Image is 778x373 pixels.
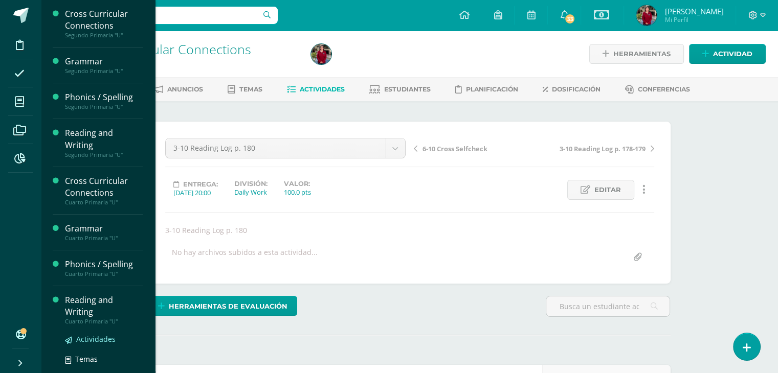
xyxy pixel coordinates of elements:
[65,259,143,277] a: Phonics / SpellingCuarto Primaria "U"
[534,143,654,153] a: 3-10 Reading Log p. 178-179
[65,127,143,151] div: Reading and Writing
[455,81,518,98] a: Planificación
[664,15,723,24] span: Mi Perfil
[65,56,143,75] a: GrammarSegundo Primaria "U"
[636,5,657,26] img: c033b6847fc87ae4d46e1d2763ad09cd.png
[173,188,218,197] div: [DATE] 20:00
[65,8,143,32] div: Cross Curricular Connections
[552,85,601,93] span: Dosificación
[638,85,690,93] span: Conferencias
[149,296,297,316] a: Herramientas de evaluación
[153,81,203,98] a: Anuncios
[65,91,143,103] div: Phonics / Spelling
[80,42,299,56] h1: Cross Curricular Connections
[65,175,143,199] div: Cross Curricular Connections
[564,13,575,25] span: 33
[546,296,670,316] input: Busca un estudiante aquí...
[300,85,345,93] span: Actividades
[65,223,143,235] div: Grammar
[466,85,518,93] span: Planificación
[713,44,752,63] span: Actividad
[234,188,268,197] div: Daily Work
[65,127,143,158] a: Reading and WritingSegundo Primaria "U"
[48,7,278,24] input: Busca un usuario...
[80,40,251,58] a: Cross Curricular Connections
[173,138,378,158] span: 3-10 Reading Log p. 180
[65,270,143,277] div: Cuarto Primaria "U"
[228,81,262,98] a: Temas
[65,67,143,75] div: Segundo Primaria "U"
[65,294,143,325] a: Reading and WritingCuarto Primaria "U"
[369,81,431,98] a: Estudiantes
[560,144,646,153] span: 3-10 Reading Log p. 178-179
[384,85,431,93] span: Estudiantes
[664,6,723,16] span: [PERSON_NAME]
[613,44,671,63] span: Herramientas
[65,294,143,318] div: Reading and Writing
[287,81,345,98] a: Actividades
[594,180,621,199] span: Editar
[65,199,143,206] div: Cuarto Primaria "U"
[80,56,299,66] div: Cuarto Primaria 'U'
[65,235,143,242] div: Cuarto Primaria "U"
[167,85,203,93] span: Anuncios
[414,143,534,153] a: 6-10 Cross Selfcheck
[65,56,143,67] div: Grammar
[169,297,287,316] span: Herramientas de evaluación
[65,8,143,39] a: Cross Curricular ConnectionsSegundo Primaria "U"
[65,151,143,158] div: Segundo Primaria "U"
[239,85,262,93] span: Temas
[65,353,143,365] a: Temas
[172,247,318,267] div: No hay archivos subidos a esta actividad...
[65,333,143,345] a: Actividades
[65,91,143,110] a: Phonics / SpellingSegundo Primaria "U"
[234,180,268,188] label: División:
[543,81,601,98] a: Dosificación
[65,32,143,39] div: Segundo Primaria "U"
[65,175,143,206] a: Cross Curricular ConnectionsCuarto Primaria "U"
[284,180,311,188] label: Valor:
[423,144,487,153] span: 6-10 Cross Selfcheck
[76,334,116,344] span: Actividades
[689,44,766,64] a: Actividad
[183,180,218,188] span: Entrega:
[65,318,143,325] div: Cuarto Primaria "U"
[166,138,405,158] a: 3-10 Reading Log p. 180
[311,44,331,64] img: c033b6847fc87ae4d46e1d2763ad09cd.png
[161,225,658,235] div: 3-10 Reading Log p. 180
[625,81,690,98] a: Conferencias
[589,44,684,64] a: Herramientas
[75,354,98,364] span: Temas
[65,103,143,110] div: Segundo Primaria "U"
[65,259,143,270] div: Phonics / Spelling
[284,188,311,197] div: 100.0 pts
[65,223,143,242] a: GrammarCuarto Primaria "U"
